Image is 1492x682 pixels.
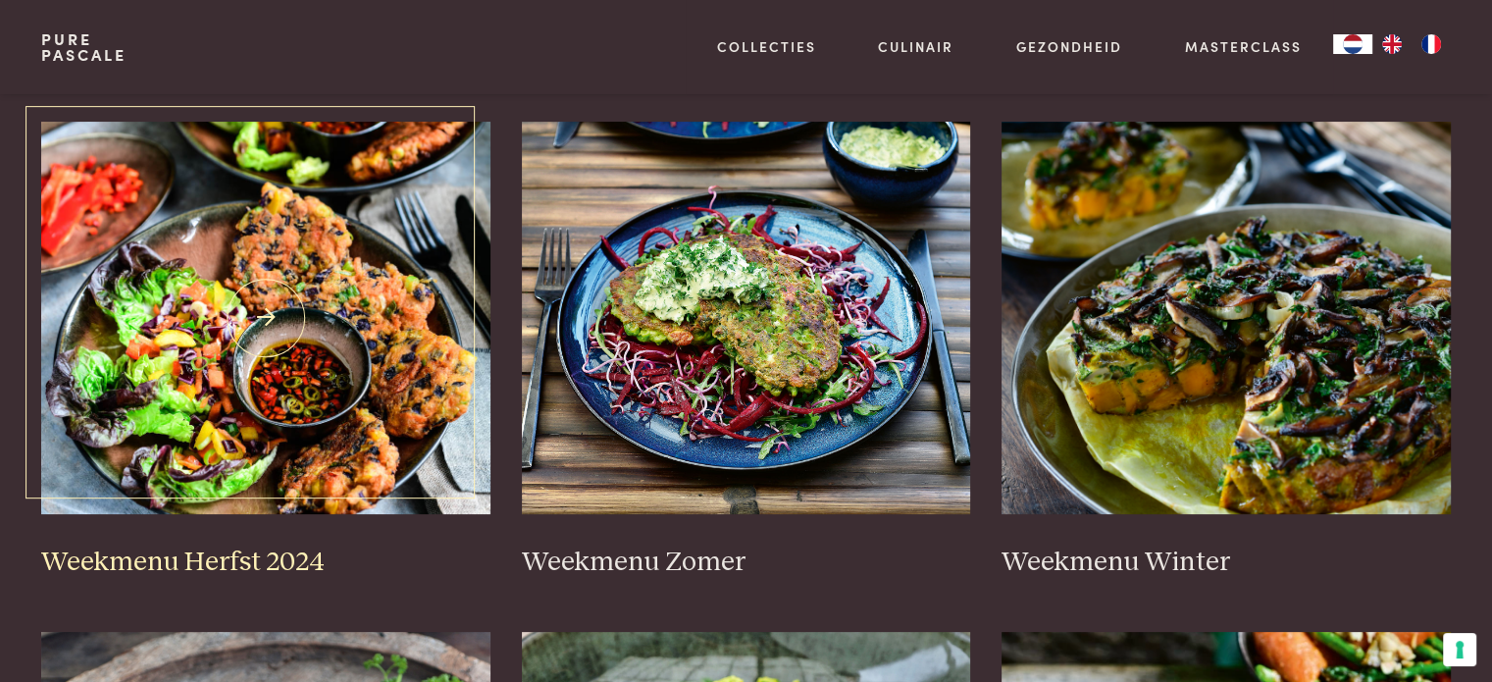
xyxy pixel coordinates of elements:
ul: Language list [1372,34,1451,54]
a: Weekmenu Winter Weekmenu Winter [1002,122,1451,579]
img: Weekmenu Zomer [522,122,971,514]
img: Weekmenu Winter [1002,122,1451,514]
a: NL [1333,34,1372,54]
h3: Weekmenu Zomer [522,546,971,580]
a: FR [1412,34,1451,54]
div: Language [1333,34,1372,54]
a: Collecties [717,36,816,57]
a: PurePascale [41,31,127,63]
a: Culinair [878,36,953,57]
img: Weekmenu Herfst 2024 [41,122,490,514]
button: Uw voorkeuren voor toestemming voor trackingtechnologieën [1443,633,1476,666]
a: Weekmenu Herfst 2024 Weekmenu Herfst 2024 [41,122,490,579]
h3: Weekmenu Herfst 2024 [41,546,490,580]
h3: Weekmenu Winter [1002,546,1451,580]
a: EN [1372,34,1412,54]
a: Masterclass [1185,36,1302,57]
a: Gezondheid [1016,36,1122,57]
aside: Language selected: Nederlands [1333,34,1451,54]
a: Weekmenu Zomer Weekmenu Zomer [522,122,971,579]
